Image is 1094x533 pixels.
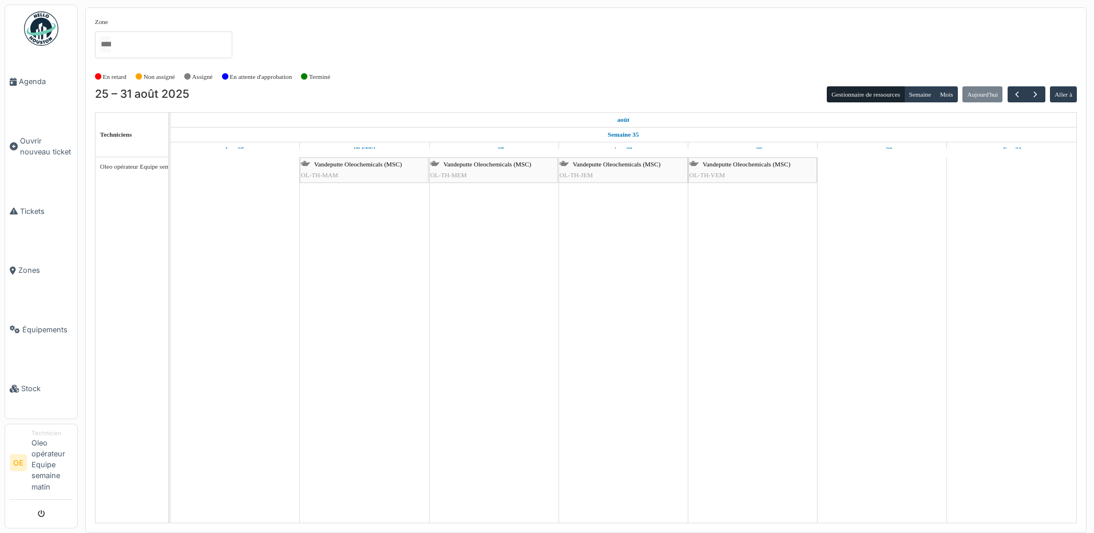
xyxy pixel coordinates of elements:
a: Agenda [5,52,77,112]
a: 27 août 2025 [481,142,507,157]
span: Oleo opérateur Equipe semaine matin [100,163,197,170]
img: Badge_color-CXgf-gQk.svg [24,11,58,46]
a: 30 août 2025 [869,142,895,157]
a: OE TechnicienOleo opérateur Equipe semaine matin [10,429,73,500]
label: Non assigné [144,72,175,82]
label: Zone [95,17,108,27]
a: 31 août 2025 [998,142,1024,157]
span: Ouvrir nouveau ticket [20,136,73,157]
button: Semaine [904,86,936,102]
span: OL-TH-MAM [301,172,338,178]
span: Agenda [19,76,73,87]
label: Terminé [309,72,330,82]
a: 29 août 2025 [740,142,766,157]
span: Tickets [20,206,73,217]
button: Mois [935,86,958,102]
span: OL-TH-MEM [430,172,467,178]
span: OL-TH-JEM [560,172,593,178]
button: Suivant [1026,86,1045,103]
button: Précédent [1008,86,1026,103]
a: Équipements [5,300,77,359]
span: OL-TH-VEM [689,172,725,178]
span: Vandeputte Oleochemicals (MSC) [573,161,660,168]
label: En retard [103,72,126,82]
span: Équipements [22,324,73,335]
a: 25 août 2025 [223,142,247,157]
a: 26 août 2025 [351,142,378,157]
a: 25 août 2025 [615,113,632,127]
span: Zones [18,265,73,276]
button: Aller à [1050,86,1077,102]
label: En attente d'approbation [229,72,292,82]
span: Stock [21,383,73,394]
a: Stock [5,359,77,419]
a: Semaine 35 [605,128,641,142]
h2: 25 – 31 août 2025 [95,87,189,101]
span: Techniciens [100,131,132,138]
button: Gestionnaire de ressources [827,86,905,102]
label: Assigné [192,72,213,82]
a: Tickets [5,181,77,241]
button: Aujourd'hui [962,86,1002,102]
li: OE [10,454,27,471]
a: Ouvrir nouveau ticket [5,112,77,182]
input: Tous [100,36,111,53]
span: Vandeputte Oleochemicals (MSC) [703,161,790,168]
a: Zones [5,241,77,300]
li: Oleo opérateur Equipe semaine matin [31,429,73,497]
div: Technicien [31,429,73,437]
a: 28 août 2025 [611,142,635,157]
span: Vandeputte Oleochemicals (MSC) [314,161,402,168]
span: Vandeputte Oleochemicals (MSC) [443,161,531,168]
